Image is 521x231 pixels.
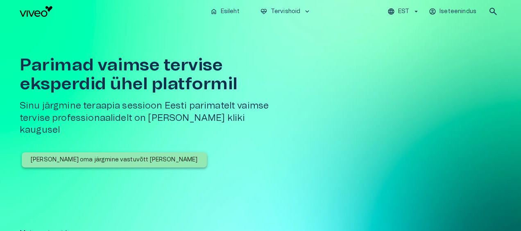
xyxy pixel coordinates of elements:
[20,6,52,17] img: Viveo logo
[260,8,267,15] span: ecg_heart
[22,152,207,168] button: [PERSON_NAME] oma järgmine vastuvõtt [PERSON_NAME]
[20,56,285,93] h1: Parimad vaimse tervise eksperdid ühel platformil
[210,8,217,15] span: home
[485,3,501,20] button: open search modal
[488,7,498,16] span: search
[207,6,244,18] button: homeEsileht
[439,7,476,16] p: Iseteenindus
[386,6,421,18] button: EST
[398,7,409,16] p: EST
[31,156,198,164] p: [PERSON_NAME] oma järgmine vastuvõtt [PERSON_NAME]
[221,7,240,16] p: Esileht
[271,7,301,16] p: Tervishoid
[428,6,478,18] button: Iseteenindus
[304,8,311,15] span: keyboard_arrow_down
[20,100,285,136] h5: Sinu järgmine teraapia sessioon Eesti parimatelt vaimse tervise professionaalidelt on [PERSON_NAM...
[20,6,204,17] a: Navigate to homepage
[257,6,315,18] button: ecg_heartTervishoidkeyboard_arrow_down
